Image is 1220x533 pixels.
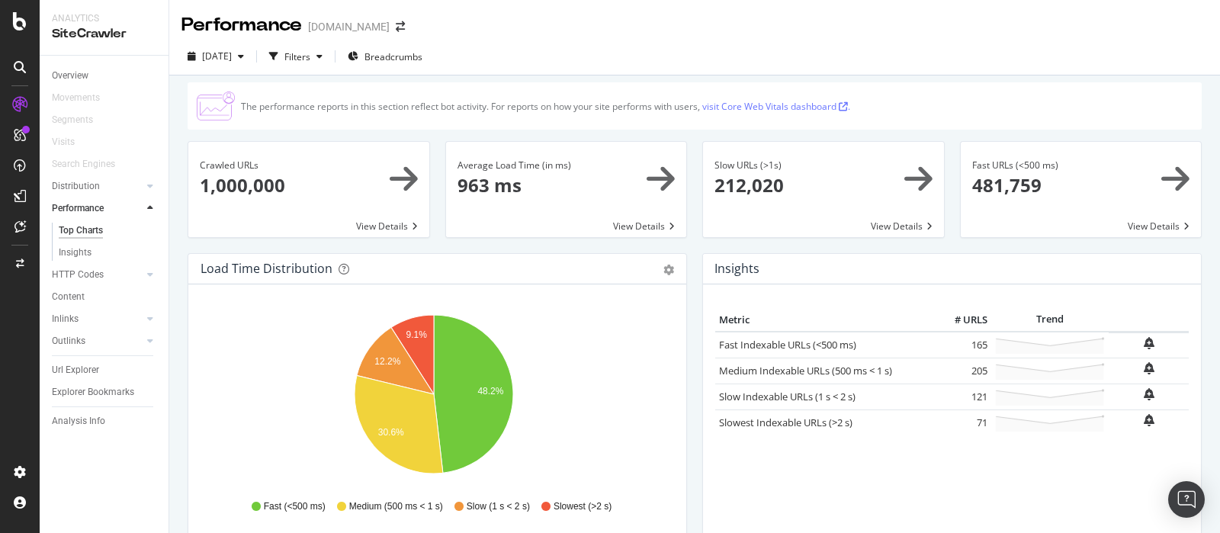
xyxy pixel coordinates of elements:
div: Search Engines [52,156,115,172]
div: Outlinks [52,333,85,349]
a: Medium Indexable URLs (500 ms < 1 s) [719,364,892,377]
div: Visits [52,134,75,150]
div: HTTP Codes [52,267,104,283]
div: bell-plus [1144,388,1154,400]
div: [DOMAIN_NAME] [308,19,390,34]
h4: Insights [714,258,759,279]
svg: A chart. [201,309,667,486]
a: Slow Indexable URLs (1 s < 2 s) [719,390,856,403]
div: Analysis Info [52,413,105,429]
text: 9.1% [406,329,428,340]
a: Performance [52,201,143,217]
span: Slow (1 s < 2 s) [467,500,530,513]
button: Breadcrumbs [342,44,429,69]
a: Outlinks [52,333,143,349]
div: Load Time Distribution [201,261,332,276]
div: Insights [59,245,91,261]
a: Segments [52,112,108,128]
div: bell-plus [1144,337,1154,349]
span: Slowest (>2 s) [554,500,612,513]
a: Content [52,289,158,305]
button: Filters [263,44,329,69]
a: Distribution [52,178,143,194]
td: 71 [930,409,991,435]
div: Top Charts [59,223,103,239]
a: Top Charts [59,223,158,239]
th: # URLS [930,309,991,332]
div: bell-plus [1144,362,1154,374]
div: The performance reports in this section reflect bot activity. For reports on how your site perfor... [241,100,850,113]
button: [DATE] [181,44,250,69]
td: 205 [930,358,991,384]
a: Movements [52,90,115,106]
a: visit Core Web Vitals dashboard . [702,100,850,113]
div: Performance [52,201,104,217]
a: Slowest Indexable URLs (>2 s) [719,416,852,429]
text: 12.2% [374,356,400,367]
div: Inlinks [52,311,79,327]
div: Explorer Bookmarks [52,384,134,400]
div: SiteCrawler [52,25,156,43]
div: Open Intercom Messenger [1168,481,1205,518]
div: Distribution [52,178,100,194]
div: bell-plus [1144,414,1154,426]
a: Url Explorer [52,362,158,378]
a: Overview [52,68,158,84]
th: Trend [991,309,1109,332]
a: Analysis Info [52,413,158,429]
th: Metric [715,309,930,332]
a: Visits [52,134,90,150]
a: Explorer Bookmarks [52,384,158,400]
div: Filters [284,50,310,63]
text: 48.2% [477,386,503,397]
img: CjTTJyXI.png [197,92,235,120]
div: gear [663,265,674,275]
div: Movements [52,90,100,106]
span: 2025 Feb. 27th [202,50,232,63]
a: Inlinks [52,311,143,327]
div: Overview [52,68,88,84]
td: 165 [930,332,991,358]
span: Fast (<500 ms) [264,500,326,513]
div: Performance [181,12,302,38]
a: Insights [59,245,158,261]
text: 30.6% [378,427,404,438]
a: HTTP Codes [52,267,143,283]
a: Search Engines [52,156,130,172]
div: Segments [52,112,93,128]
div: Content [52,289,85,305]
div: Analytics [52,12,156,25]
div: Url Explorer [52,362,99,378]
span: Breadcrumbs [364,50,422,63]
span: Medium (500 ms < 1 s) [349,500,443,513]
div: arrow-right-arrow-left [396,21,405,32]
a: Fast Indexable URLs (<500 ms) [719,338,856,352]
td: 121 [930,384,991,409]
